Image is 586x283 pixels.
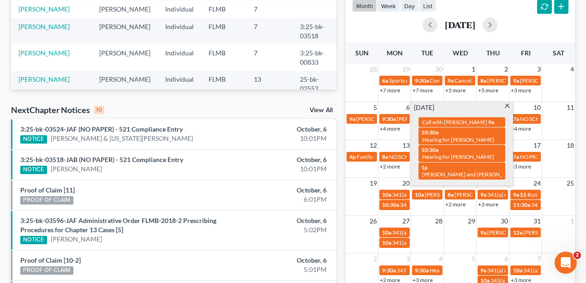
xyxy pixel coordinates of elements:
[357,153,391,160] span: Family photos
[231,195,327,204] div: 6:01PM
[421,129,438,136] span: 10:30a
[434,216,443,227] span: 28
[511,163,531,170] a: +3 more
[478,87,498,94] a: +5 more
[511,87,531,94] a: +3 more
[201,18,246,44] td: FLMB
[453,49,468,57] span: Wed
[20,156,183,163] a: 3:25-bk-03518-JAB (NO PAPER) - 521 Compliance Entry
[293,71,337,97] td: 25-bk-02552
[434,64,443,75] span: 30
[231,134,327,143] div: 10:01PM
[422,171,556,178] span: [PERSON_NAME] and [PERSON_NAME] will discussion
[454,191,535,198] span: [PERSON_NAME] on-site training
[400,201,489,208] span: 341(a) meeting for [PERSON_NAME]
[414,103,434,112] span: [DATE]
[566,178,575,189] span: 25
[471,64,476,75] span: 1
[454,77,556,84] span: Cancel: DC Dental Appt [PERSON_NAME]
[480,267,486,274] span: 9a
[521,49,531,57] span: Fri
[246,44,293,71] td: 7
[392,239,481,246] span: 341(a) meeting for [PERSON_NAME]
[569,64,575,75] span: 4
[405,253,411,265] span: 3
[421,49,433,57] span: Tue
[158,0,201,18] td: Individual
[480,229,486,236] span: 9a
[448,191,454,198] span: 8a
[158,18,201,44] td: Individual
[448,77,454,84] span: 9a
[553,49,564,57] span: Sat
[382,153,388,160] span: 8a
[369,178,378,189] span: 19
[415,267,429,274] span: 9:30a
[92,0,158,18] td: [PERSON_NAME]
[397,115,583,122] span: [PERSON_NAME] [EMAIL_ADDRESS][DOMAIN_NAME] [PHONE_NUMBER]
[158,71,201,97] td: Individual
[532,140,542,151] span: 17
[488,119,494,126] span: 9a
[422,119,487,126] span: Call with [PERSON_NAME]
[293,18,337,44] td: 3:25-bk-03518
[536,253,542,265] span: 7
[51,164,102,174] a: [PERSON_NAME]
[430,77,534,84] span: Confirmation hearing for [PERSON_NAME]
[51,235,102,244] a: [PERSON_NAME]
[382,201,399,208] span: 10:30a
[372,102,378,113] span: 5
[425,191,492,198] span: [PERSON_NAME] Hair appt
[231,164,327,174] div: 10:01PM
[422,136,494,143] span: Hearing for [PERSON_NAME]
[20,256,81,264] a: Proof of Claim [10-2]
[532,178,542,189] span: 24
[20,135,47,144] div: NOTICE
[94,106,104,114] div: 10
[569,216,575,227] span: 1
[356,115,480,122] span: [PERSON_NAME] with [PERSON_NAME] & the girls
[445,87,466,94] a: +5 more
[18,49,70,57] a: [PERSON_NAME]
[380,87,400,94] a: +7 more
[467,216,476,227] span: 29
[20,236,47,244] div: NOTICE
[369,140,378,151] span: 12
[478,201,498,208] a: +3 more
[445,20,475,30] h2: [DATE]
[392,191,481,198] span: 341(a) meeting for [PERSON_NAME]
[20,125,183,133] a: 3:25-bk-03524-JAF (NO PAPER) - 521 Compliance Entry
[566,140,575,151] span: 18
[513,115,519,122] span: 7a
[532,102,542,113] span: 10
[536,64,542,75] span: 3
[487,77,580,84] span: [PERSON_NAME] [PHONE_NUMBER]
[20,217,216,234] a: 3:25-bk-03596-JAF Administrative Order FLMB-2018-2 Prescribing Procedures for Chapter 13 Cases [5]
[438,253,443,265] span: 4
[503,64,509,75] span: 2
[513,77,519,84] span: 9a
[369,64,378,75] span: 28
[520,115,551,122] span: NO SCHOOL
[566,102,575,113] span: 11
[413,87,433,94] a: +7 more
[293,44,337,71] td: 3:25-bk-00833
[513,267,522,274] span: 10a
[369,216,378,227] span: 26
[487,229,580,236] span: [PERSON_NAME] volunteering at SJCS
[92,71,158,97] td: [PERSON_NAME]
[231,186,327,195] div: October, 6
[392,229,481,236] span: 341(a) meeting for [PERSON_NAME]
[231,225,327,235] div: 5:02PM
[246,0,293,18] td: 7
[20,186,75,194] a: Proof of Claim [11]
[246,71,293,97] td: 13
[532,216,542,227] span: 31
[511,125,531,132] a: +4 more
[513,153,519,160] span: 7a
[372,253,378,265] span: 2
[380,163,400,170] a: +2 more
[480,191,486,198] span: 9a
[349,115,355,122] span: 9a
[387,49,403,57] span: Mon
